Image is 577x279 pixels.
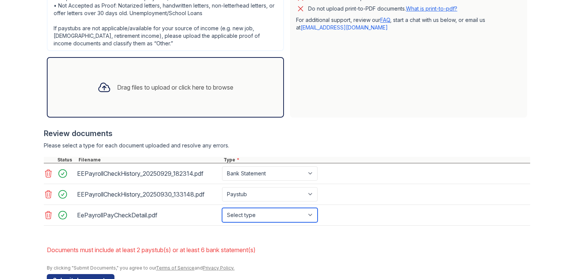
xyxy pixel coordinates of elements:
a: Privacy Policy. [203,265,235,271]
div: Filename [77,157,222,163]
p: Do not upload print-to-PDF documents. [308,5,457,12]
a: FAQ [380,17,390,23]
div: Type [222,157,530,163]
div: EEPayrollCheckHistory_20250930_133148.pdf [77,188,219,200]
div: Status [56,157,77,163]
div: EePayrollPayCheckDetail.pdf [77,209,219,221]
p: For additional support, review our , start a chat with us below, or email us at [296,16,521,31]
div: Review documents [44,128,530,139]
li: Documents must include at least 2 paystub(s) or at least 6 bank statement(s) [47,242,530,257]
a: [EMAIL_ADDRESS][DOMAIN_NAME] [301,24,388,31]
div: EEPayrollCheckHistory_20250929_182314.pdf [77,167,219,180]
div: By clicking "Submit Documents," you agree to our and [47,265,530,271]
a: Terms of Service [156,265,194,271]
div: Please select a type for each document uploaded and resolve any errors. [44,142,530,149]
div: Drag files to upload or click here to browse [117,83,233,92]
a: What is print-to-pdf? [406,5,457,12]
